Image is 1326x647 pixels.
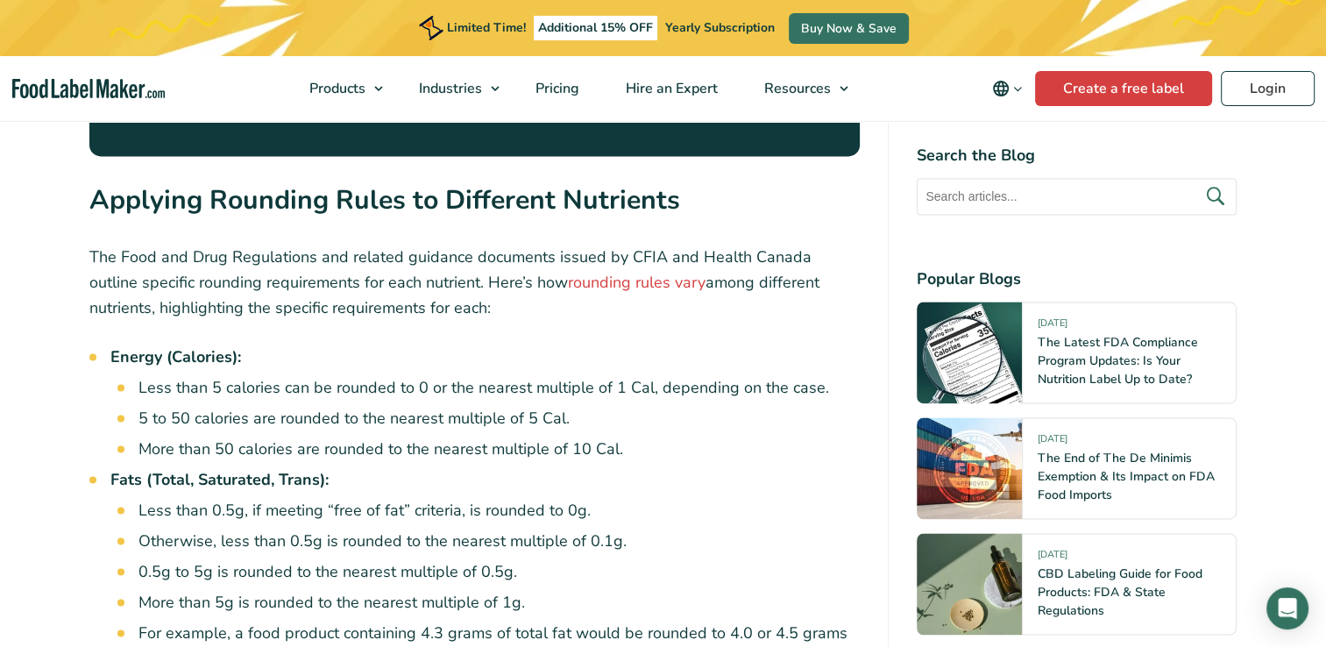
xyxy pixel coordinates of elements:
[1221,71,1315,106] a: Login
[1037,450,1214,503] a: The End of The De Minimis Exemption & Its Impact on FDA Food Imports
[530,79,581,98] span: Pricing
[89,245,861,320] p: The Food and Drug Regulations and related guidance documents issued by CFIA and Health Canada out...
[138,560,861,584] li: 0.5g to 5g is rounded to the nearest multiple of 0.5g.
[12,79,165,99] a: Food Label Maker homepage
[1037,565,1202,619] a: CBD Labeling Guide for Food Products: FDA & State Regulations
[513,56,599,121] a: Pricing
[396,56,508,121] a: Industries
[917,267,1237,291] h4: Popular Blogs
[759,79,833,98] span: Resources
[1266,587,1308,629] div: Open Intercom Messenger
[917,144,1237,167] h4: Search the Blog
[568,272,706,293] a: rounding rules vary
[287,56,392,121] a: Products
[741,56,857,121] a: Resources
[110,469,329,490] strong: Fats (Total, Saturated, Trans):
[1037,432,1067,452] span: [DATE]
[138,499,861,523] li: Less than 0.5g, if meeting “free of fat” criteria, is rounded to 0g.
[1037,548,1067,568] span: [DATE]
[534,16,657,40] span: Additional 15% OFF
[603,56,737,121] a: Hire an Expert
[138,407,861,430] li: 5 to 50 calories are rounded to the nearest multiple of 5 Cal.
[138,376,861,400] li: Less than 5 calories can be rounded to 0 or the nearest multiple of 1 Cal, depending on the case.
[789,13,909,44] a: Buy Now & Save
[138,530,861,553] li: Otherwise, less than 0.5g is rounded to the nearest multiple of 0.1g.
[138,437,861,461] li: More than 50 calories are rounded to the nearest multiple of 10 Cal.
[620,79,720,98] span: Hire an Expert
[1037,316,1067,337] span: [DATE]
[665,19,775,36] span: Yearly Subscription
[414,79,484,98] span: Industries
[110,346,241,367] strong: Energy (Calories):
[447,19,526,36] span: Limited Time!
[89,181,680,218] strong: Applying Rounding Rules to Different Nutrients
[917,178,1237,215] input: Search articles...
[980,71,1035,106] button: Change language
[304,79,367,98] span: Products
[138,591,861,615] li: More than 5g is rounded to the nearest multiple of 1g.
[1035,71,1212,106] a: Create a free label
[1037,334,1197,387] a: The Latest FDA Compliance Program Updates: Is Your Nutrition Label Up to Date?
